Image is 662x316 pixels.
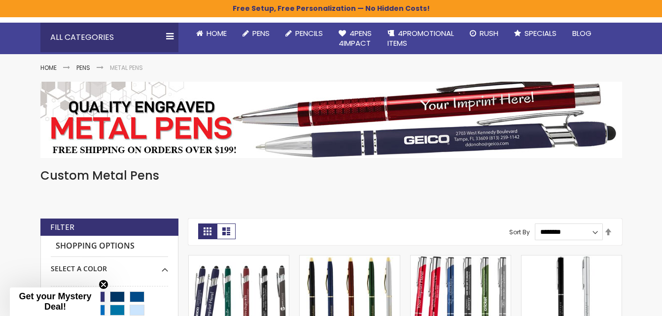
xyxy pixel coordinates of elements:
a: Blog [564,23,599,44]
button: Close teaser [99,280,108,289]
strong: Shopping Options [51,236,168,257]
a: Pencils [278,23,331,44]
label: Sort By [509,227,530,236]
a: Pens [76,63,90,72]
div: Select A Color [51,257,168,274]
span: Get your Mystery Deal! [19,291,91,312]
div: All Categories [40,23,178,52]
span: 4Pens 4impact [339,28,372,48]
a: Custom Soft Touch Metal Pen - Stylus Top [189,255,289,263]
a: Berkley Ballpoint Pen with Chrome Trim [522,255,622,263]
span: Pens [252,28,270,38]
a: 4Pens4impact [331,23,380,55]
strong: Metal Pens [110,63,143,72]
span: Specials [524,28,557,38]
strong: Filter [50,222,74,233]
a: Home [188,23,235,44]
span: Blog [572,28,592,38]
span: Pencils [295,28,323,38]
a: Cooper Deluxe Metal Pen w/Gold Trim [300,255,400,263]
a: Paradigm Plus Custom Metal Pens [411,255,511,263]
a: Home [40,63,57,72]
span: Home [207,28,227,38]
div: Get your Mystery Deal!Close teaser [10,287,101,316]
strong: Grid [198,223,217,239]
img: Metal Pens [40,82,622,158]
a: Specials [506,23,564,44]
h1: Custom Metal Pens [40,168,622,184]
a: 4PROMOTIONALITEMS [380,23,462,55]
span: Rush [480,28,498,38]
a: Pens [235,23,278,44]
span: 4PROMOTIONAL ITEMS [387,28,454,48]
a: Rush [462,23,506,44]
